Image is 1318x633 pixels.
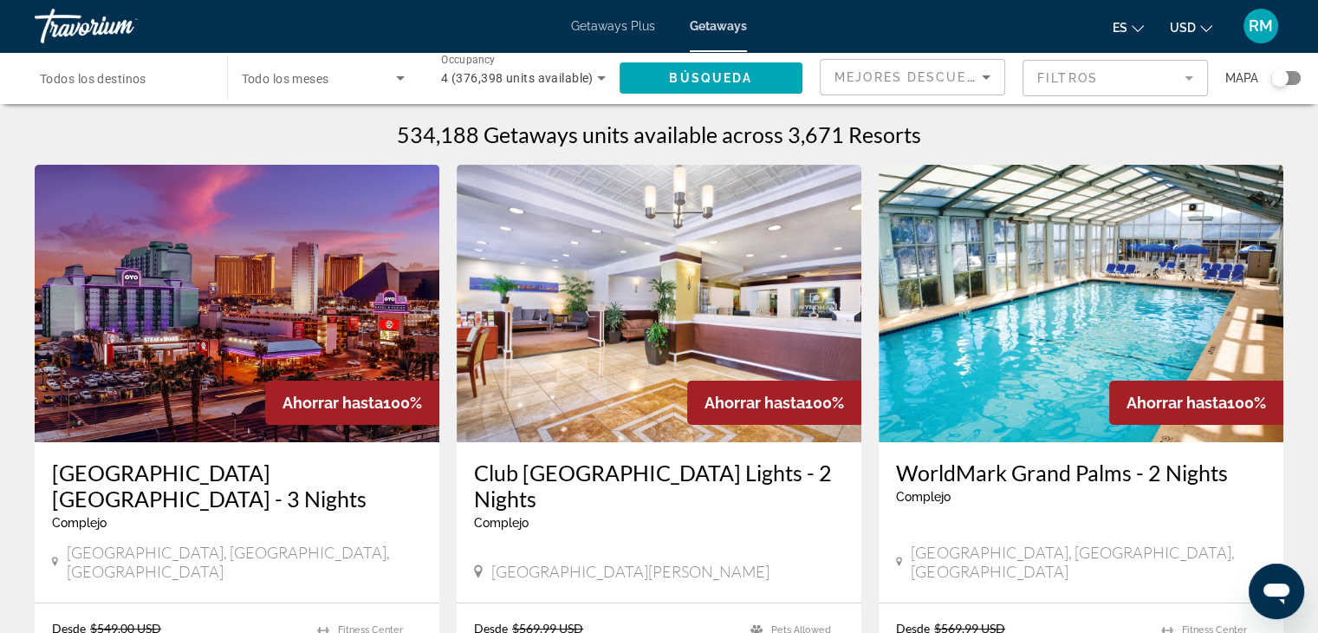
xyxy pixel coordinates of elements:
[620,62,803,94] button: Búsqueda
[834,67,990,88] mat-select: Sort by
[474,516,529,530] span: Complejo
[1113,15,1144,40] button: Change language
[687,381,861,425] div: 100%
[1249,564,1304,619] iframe: Button to launch messaging window
[879,165,1283,442] img: DK63O01X.jpg
[52,516,107,530] span: Complejo
[704,394,805,412] span: Ahorrar hasta
[67,543,422,581] span: [GEOGRAPHIC_DATA], [GEOGRAPHIC_DATA], [GEOGRAPHIC_DATA]
[1126,394,1227,412] span: Ahorrar hasta
[474,460,844,512] a: Club [GEOGRAPHIC_DATA] Lights - 2 Nights
[1249,17,1273,35] span: RM
[441,71,594,85] span: 4 (376,398 units available)
[282,394,383,412] span: Ahorrar hasta
[40,72,146,86] span: Todos los destinos
[1225,66,1258,90] span: Mapa
[491,562,769,581] span: [GEOGRAPHIC_DATA][PERSON_NAME]
[457,165,861,442] img: 8562O01X.jpg
[911,543,1266,581] span: [GEOGRAPHIC_DATA], [GEOGRAPHIC_DATA], [GEOGRAPHIC_DATA]
[265,381,439,425] div: 100%
[896,490,951,504] span: Complejo
[1170,15,1212,40] button: Change currency
[441,54,496,66] span: Occupancy
[896,460,1266,486] a: WorldMark Grand Palms - 2 Nights
[35,3,208,49] a: Travorium
[1170,21,1196,35] span: USD
[571,19,655,33] a: Getaways Plus
[834,70,1008,84] span: Mejores descuentos
[1113,21,1127,35] span: es
[669,71,752,85] span: Búsqueda
[1109,381,1283,425] div: 100%
[690,19,747,33] a: Getaways
[1023,59,1208,97] button: Filter
[35,165,439,442] img: RM79E01X.jpg
[1238,8,1283,44] button: User Menu
[242,72,329,86] span: Todo los meses
[397,121,921,147] h1: 534,188 Getaways units available across 3,671 Resorts
[52,460,422,512] a: [GEOGRAPHIC_DATA] [GEOGRAPHIC_DATA] - 3 Nights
